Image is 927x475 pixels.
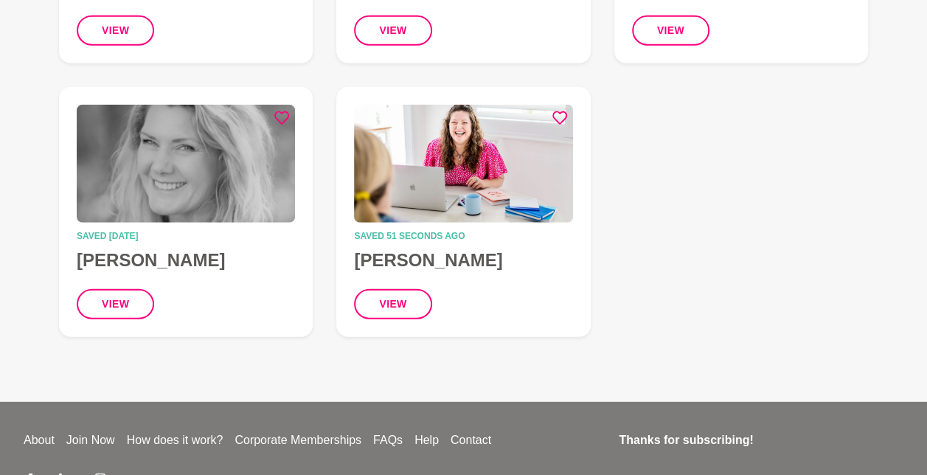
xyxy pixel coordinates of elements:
a: About [18,431,60,449]
img: Jenny Andrews [77,105,295,223]
button: view [77,289,154,319]
button: view [354,289,431,319]
a: How does it work? [121,431,229,449]
time: Saved 51 seconds ago [354,232,572,240]
a: Help [409,431,445,449]
a: Contact [445,431,497,449]
a: Join Now [60,431,121,449]
button: view [354,15,431,46]
h4: [PERSON_NAME] [354,249,572,271]
h4: Thanks for subscribing! [619,431,895,449]
a: Corporate Memberships [229,431,367,449]
time: Saved [DATE] [77,232,295,240]
h4: [PERSON_NAME] [77,249,295,271]
img: Rebecca Cofrancesco [354,105,572,223]
a: FAQs [367,431,409,449]
button: view [77,15,154,46]
a: Jenny AndrewsSaved [DATE][PERSON_NAME]view [59,87,313,337]
button: view [632,15,709,46]
a: Rebecca CofrancescoSaved 51 seconds ago[PERSON_NAME]view [336,87,590,337]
